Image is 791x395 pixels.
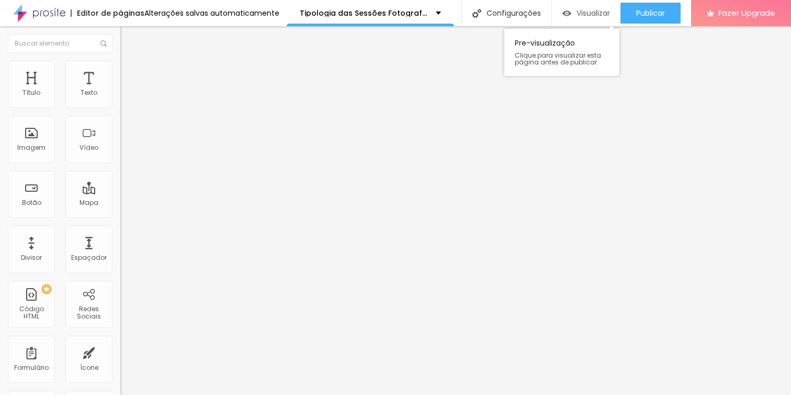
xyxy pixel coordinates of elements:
div: Mapa [80,199,98,206]
div: Pre-visualização [504,29,619,76]
div: Imagem [17,144,46,151]
div: Código HTML [10,305,52,321]
button: Publicar [620,3,681,24]
div: Formulário [14,364,49,371]
span: Visualizar [577,9,610,17]
div: Botão [22,199,41,206]
div: Espaçador [71,254,107,261]
span: Clique para visualizar esta página antes de publicar. [515,52,609,65]
img: Icone [472,9,481,18]
img: Icone [100,40,107,47]
div: Título [22,89,40,96]
button: Visualizar [552,3,620,24]
span: Publicar [636,9,665,17]
div: Vídeo [80,144,98,151]
iframe: Editor [120,26,791,395]
input: Buscar elemento [8,34,112,53]
div: Alterações salvas automaticamente [144,9,279,17]
img: view-1.svg [562,9,571,18]
div: Redes Sociais [68,305,109,321]
p: Tipologia das Sessões Fotograficas [300,9,428,17]
span: Fazer Upgrade [718,8,775,17]
div: Ícone [80,364,98,371]
div: Divisor [21,254,42,261]
div: Texto [81,89,97,96]
div: Editor de páginas [71,9,144,17]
